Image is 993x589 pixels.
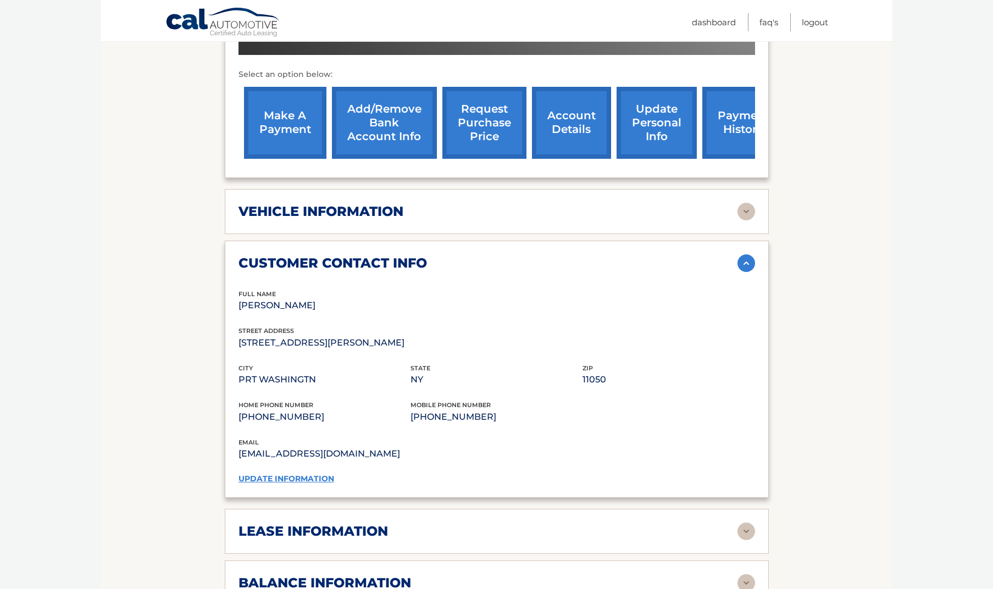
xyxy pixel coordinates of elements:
p: NY [410,372,583,387]
a: payment history [702,87,785,159]
p: [PERSON_NAME] [238,298,410,313]
span: street address [238,327,294,335]
a: Cal Automotive [165,7,281,39]
img: accordion-active.svg [737,254,755,272]
a: update information [238,474,334,484]
span: mobile phone number [410,401,491,409]
a: Dashboard [692,13,736,31]
p: [STREET_ADDRESS][PERSON_NAME] [238,335,410,351]
h2: lease information [238,523,388,540]
span: email [238,438,259,446]
a: request purchase price [442,87,526,159]
a: make a payment [244,87,326,159]
span: home phone number [238,401,313,409]
a: account details [532,87,611,159]
a: Logout [802,13,828,31]
p: [PHONE_NUMBER] [238,409,410,425]
span: zip [583,364,593,372]
p: 11050 [583,372,755,387]
p: [PHONE_NUMBER] [410,409,583,425]
img: accordion-rest.svg [737,203,755,220]
p: PRT WASHINGTN [238,372,410,387]
a: update personal info [617,87,697,159]
span: full name [238,290,276,298]
h2: customer contact info [238,255,427,271]
img: accordion-rest.svg [737,523,755,540]
h2: vehicle information [238,203,403,220]
p: Select an option below: [238,68,755,81]
a: FAQ's [759,13,778,31]
span: state [410,364,430,372]
a: Add/Remove bank account info [332,87,437,159]
p: [EMAIL_ADDRESS][DOMAIN_NAME] [238,446,497,462]
span: city [238,364,253,372]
